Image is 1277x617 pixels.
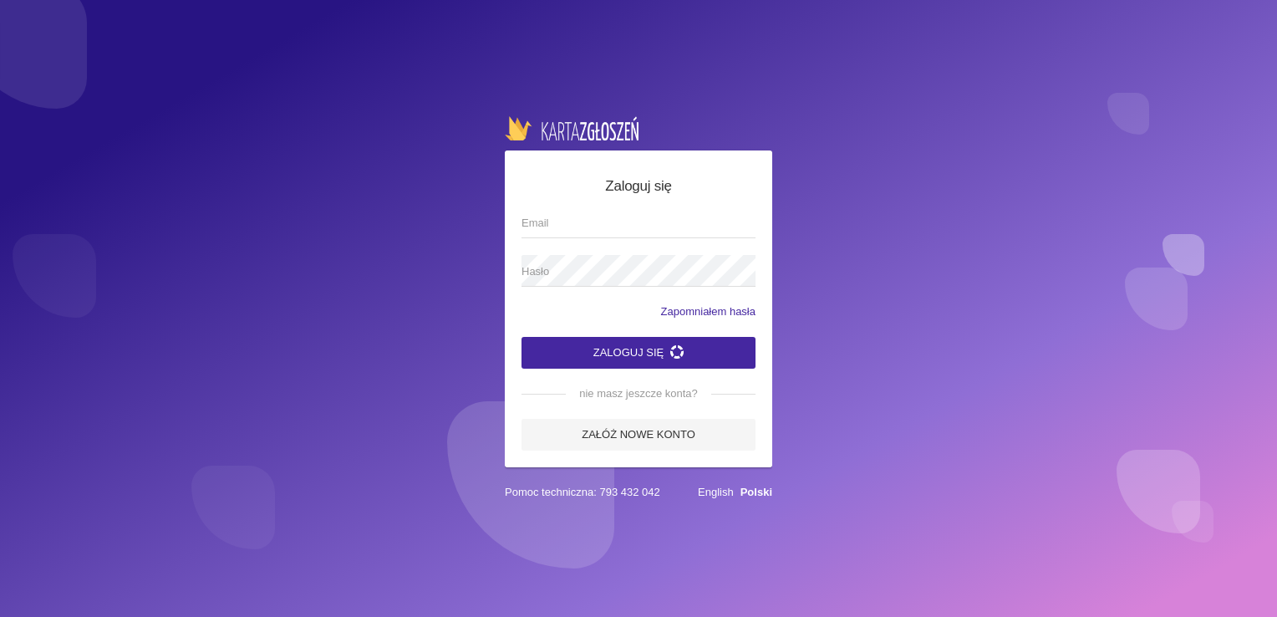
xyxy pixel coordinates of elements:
[521,255,756,287] input: Hasło
[566,385,711,402] span: nie masz jeszcze konta?
[698,486,734,498] a: English
[521,215,739,232] span: Email
[661,303,756,320] a: Zapomniałem hasła
[740,486,772,498] a: Polski
[521,419,756,451] a: Załóż nowe konto
[521,207,756,238] input: Email
[521,263,739,280] span: Hasło
[521,176,756,197] h5: Zaloguj się
[521,337,756,369] button: Zaloguj się
[505,484,660,501] span: Pomoc techniczna: 793 432 042
[505,116,638,140] img: logo-karta.png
